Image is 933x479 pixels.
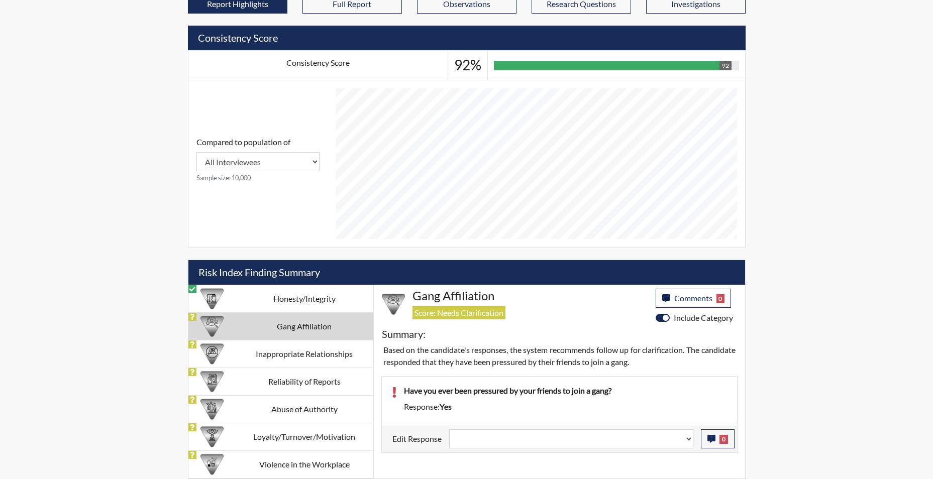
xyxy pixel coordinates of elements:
[440,402,452,411] span: yes
[412,289,648,303] h4: Gang Affiliation
[200,398,224,421] img: CATEGORY%20ICON-01.94e51fac.png
[442,429,701,448] div: Update the test taker's response, the change might impact the score
[196,136,290,148] label: Compared to population of
[701,429,735,448] button: 0
[236,312,373,340] td: Gang Affiliation
[716,294,725,303] span: 0
[188,260,745,285] h5: Risk Index Finding Summary
[236,423,373,450] td: Loyalty/Turnover/Motivation
[236,340,373,368] td: Inappropriate Relationships
[674,293,712,303] span: Comments
[200,342,224,366] img: CATEGORY%20ICON-14.139f8ef7.png
[236,285,373,312] td: Honesty/Integrity
[383,344,736,368] p: Based on the candidate's responses, the system recommends follow up for clarification. The candid...
[382,293,405,316] img: CATEGORY%20ICON-02.2c5dd649.png
[236,395,373,423] td: Abuse of Authority
[656,289,732,308] button: Comments0
[200,453,224,476] img: CATEGORY%20ICON-26.eccbb84f.png
[200,287,224,310] img: CATEGORY%20ICON-11.a5f294f4.png
[200,425,224,448] img: CATEGORY%20ICON-17.40ef8247.png
[396,401,735,413] div: Response:
[196,173,320,183] small: Sample size: 10,000
[392,429,442,448] label: Edit Response
[719,61,732,70] div: 92
[188,51,448,80] td: Consistency Score
[382,328,426,340] h5: Summary:
[454,57,481,74] h3: 92%
[188,26,746,50] h5: Consistency Score
[674,312,733,324] label: Include Category
[404,385,727,397] p: Have you ever been pressured by your friends to join a gang?
[200,370,224,393] img: CATEGORY%20ICON-20.4a32fe39.png
[719,435,728,444] span: 0
[236,368,373,395] td: Reliability of Reports
[412,306,505,319] span: Score: Needs Clarification
[196,136,320,183] div: Consistency Score comparison among population
[200,315,224,338] img: CATEGORY%20ICON-02.2c5dd649.png
[236,450,373,478] td: Violence in the Workplace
